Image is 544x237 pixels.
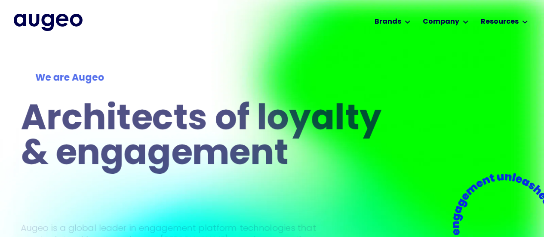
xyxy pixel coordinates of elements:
div: Resources [481,17,519,27]
a: home [14,14,83,31]
div: We are Augeo [35,71,378,85]
div: Company [423,17,459,27]
img: Augeo's full logo in midnight blue. [14,14,83,31]
div: Brands [375,17,401,27]
h1: Architects of loyalty & engagement [21,103,392,173]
